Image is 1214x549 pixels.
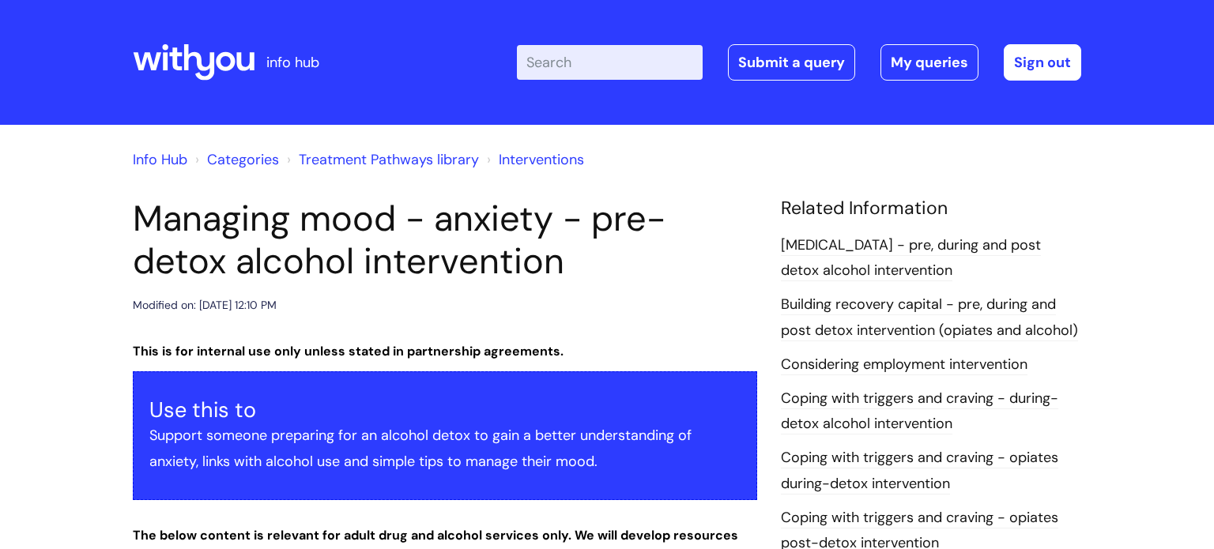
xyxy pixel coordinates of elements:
[781,235,1041,281] a: [MEDICAL_DATA] - pre, during and post detox alcohol intervention
[880,44,978,81] a: My queries
[149,397,741,423] h3: Use this to
[149,423,741,474] p: Support someone preparing for an alcohol detox to gain a better understanding of anxiety, links w...
[781,448,1058,494] a: Coping with triggers and craving - opiates during-detox intervention
[483,147,584,172] li: Interventions
[781,355,1027,375] a: Considering employment intervention
[299,150,479,169] a: Treatment Pathways library
[517,44,1081,81] div: | -
[781,197,1081,220] h4: Related Information
[781,389,1058,434] a: Coping with triggers and craving - during-detox alcohol intervention
[133,150,187,169] a: Info Hub
[133,343,564,359] strong: This is for internal use only unless stated in partnership agreements.
[133,295,277,315] div: Modified on: [DATE] 12:10 PM
[1004,44,1081,81] a: Sign out
[728,44,855,81] a: Submit a query
[517,45,703,80] input: Search
[191,147,279,172] li: Solution home
[283,147,479,172] li: Treatment Pathways library
[499,150,584,169] a: Interventions
[781,295,1078,340] a: Building recovery capital - pre, during and post detox intervention (opiates and alcohol)
[207,150,279,169] a: Categories
[266,50,319,75] p: info hub
[133,197,757,283] h1: Managing mood - anxiety - pre-detox alcohol intervention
